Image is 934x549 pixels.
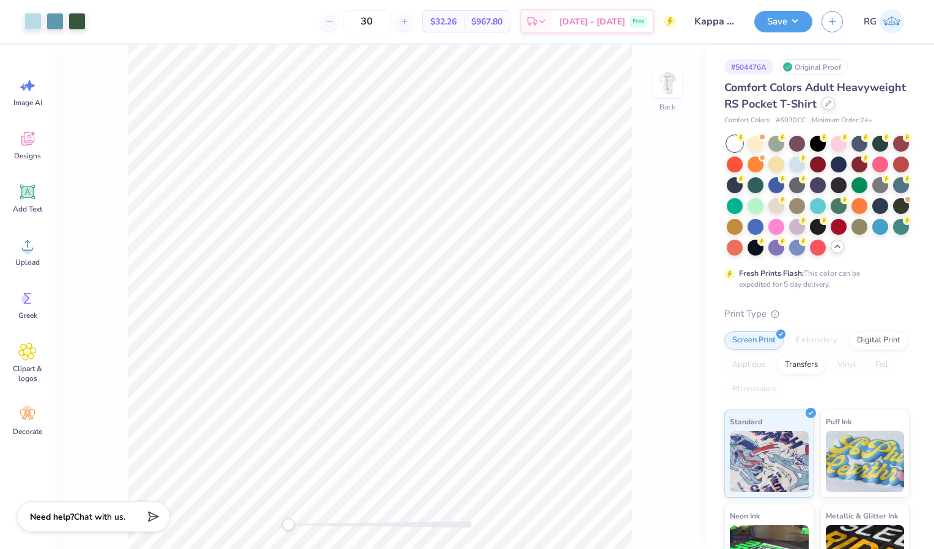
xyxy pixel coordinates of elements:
[7,364,48,383] span: Clipart & logos
[74,511,125,523] span: Chat with us.
[787,331,845,350] div: Embroidery
[15,257,40,267] span: Upload
[812,116,873,126] span: Minimum Order: 24 +
[724,356,773,374] div: Applique
[724,116,770,126] span: Comfort Colors
[754,11,812,32] button: Save
[430,15,457,28] span: $32.26
[471,15,502,28] span: $967.80
[343,10,391,32] input: – –
[730,415,762,428] span: Standard
[776,116,806,126] span: # 6030CC
[14,151,41,161] span: Designs
[18,311,37,320] span: Greek
[559,15,625,28] span: [DATE] - [DATE]
[826,431,905,492] img: Puff Ink
[724,331,784,350] div: Screen Print
[739,268,804,278] strong: Fresh Prints Flash:
[660,101,675,112] div: Back
[779,59,848,75] div: Original Proof
[867,356,896,374] div: Foil
[13,98,42,108] span: Image AI
[826,415,851,428] span: Puff Ink
[633,17,644,26] span: Free
[730,509,760,522] span: Neon Ink
[13,204,42,214] span: Add Text
[724,380,784,399] div: Rhinestones
[30,511,74,523] strong: Need help?
[724,80,906,111] span: Comfort Colors Adult Heavyweight RS Pocket T-Shirt
[655,71,680,95] img: Back
[858,9,910,34] a: RG
[880,9,904,34] img: Rinah Gallo
[724,59,773,75] div: # 504476A
[777,356,826,374] div: Transfers
[685,9,745,34] input: Untitled Design
[13,427,42,437] span: Decorate
[730,431,809,492] img: Standard
[282,518,295,531] div: Accessibility label
[739,268,889,290] div: This color can be expedited for 5 day delivery.
[864,15,877,29] span: RG
[849,331,908,350] div: Digital Print
[826,509,898,522] span: Metallic & Glitter Ink
[829,356,864,374] div: Vinyl
[724,307,910,321] div: Print Type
